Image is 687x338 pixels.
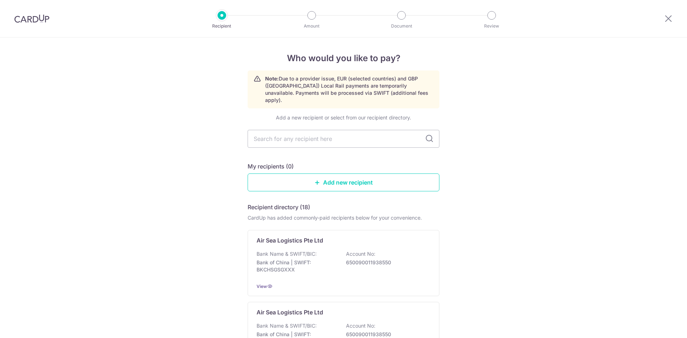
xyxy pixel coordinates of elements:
[248,162,294,171] h5: My recipients (0)
[257,284,267,289] a: View
[285,23,338,30] p: Amount
[257,259,337,273] p: Bank of China | SWIFT: BKCHSGSGXXX
[375,23,428,30] p: Document
[195,23,248,30] p: Recipient
[257,250,317,258] p: Bank Name & SWIFT/BIC:
[465,23,518,30] p: Review
[257,322,317,329] p: Bank Name & SWIFT/BIC:
[346,322,375,329] p: Account No:
[14,14,49,23] img: CardUp
[346,331,426,338] p: 650090011938550
[248,114,439,121] div: Add a new recipient or select from our recipient directory.
[248,214,439,221] div: CardUp has added commonly-paid recipients below for your convenience.
[248,173,439,191] a: Add new recipient
[248,130,439,148] input: Search for any recipient here
[257,308,323,317] p: Air Sea Logistics Pte Ltd
[257,236,323,245] p: Air Sea Logistics Pte Ltd
[346,259,426,266] p: 650090011938550
[641,317,680,334] iframe: Opens a widget where you can find more information
[346,250,375,258] p: Account No:
[248,203,310,211] h5: Recipient directory (18)
[265,75,433,104] p: Due to a provider issue, EUR (selected countries) and GBP ([GEOGRAPHIC_DATA]) Local Rail payments...
[248,52,439,65] h4: Who would you like to pay?
[265,75,279,82] strong: Note:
